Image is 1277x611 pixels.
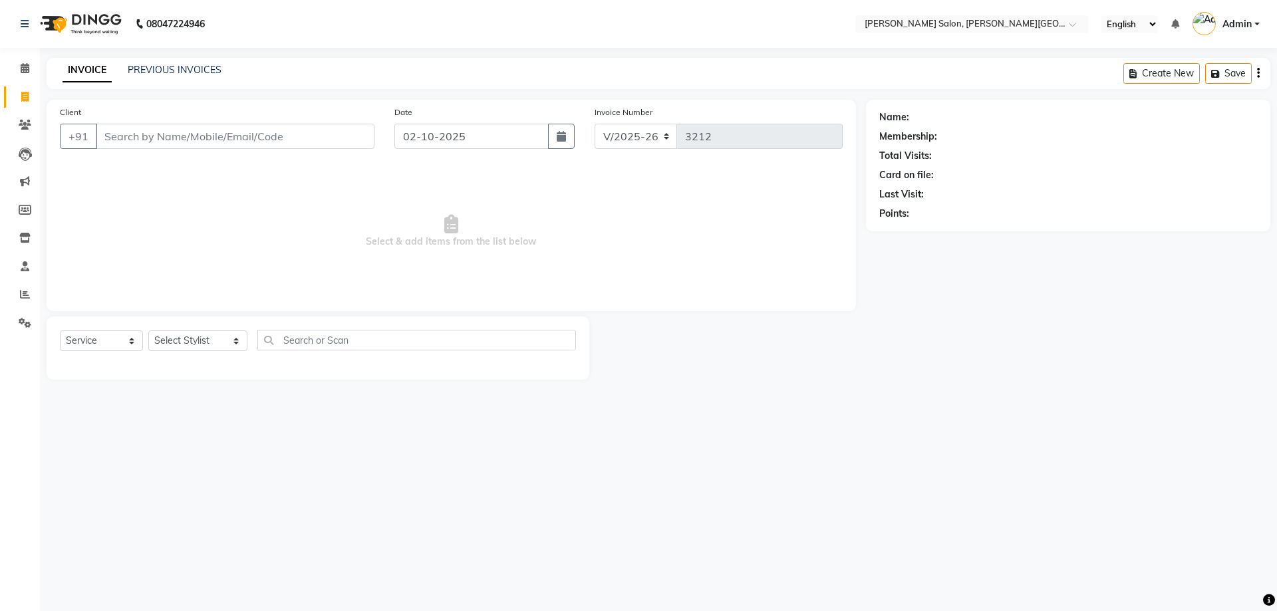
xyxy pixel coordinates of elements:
div: Card on file: [879,168,934,182]
label: Client [60,106,81,118]
button: +91 [60,124,97,149]
input: Search or Scan [257,330,577,350]
button: Create New [1123,63,1200,84]
div: Name: [879,110,909,124]
input: Search by Name/Mobile/Email/Code [96,124,374,149]
b: 08047224946 [146,5,205,43]
div: Points: [879,207,909,221]
label: Date [394,106,412,118]
img: Admin [1193,12,1216,35]
div: Total Visits: [879,149,932,163]
img: logo [34,5,125,43]
span: Select & add items from the list below [60,165,843,298]
button: Save [1205,63,1252,84]
a: PREVIOUS INVOICES [128,64,221,76]
label: Invoice Number [595,106,652,118]
div: Membership: [879,130,937,144]
span: Admin [1222,17,1252,31]
div: Last Visit: [879,187,924,201]
a: INVOICE [63,59,112,82]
